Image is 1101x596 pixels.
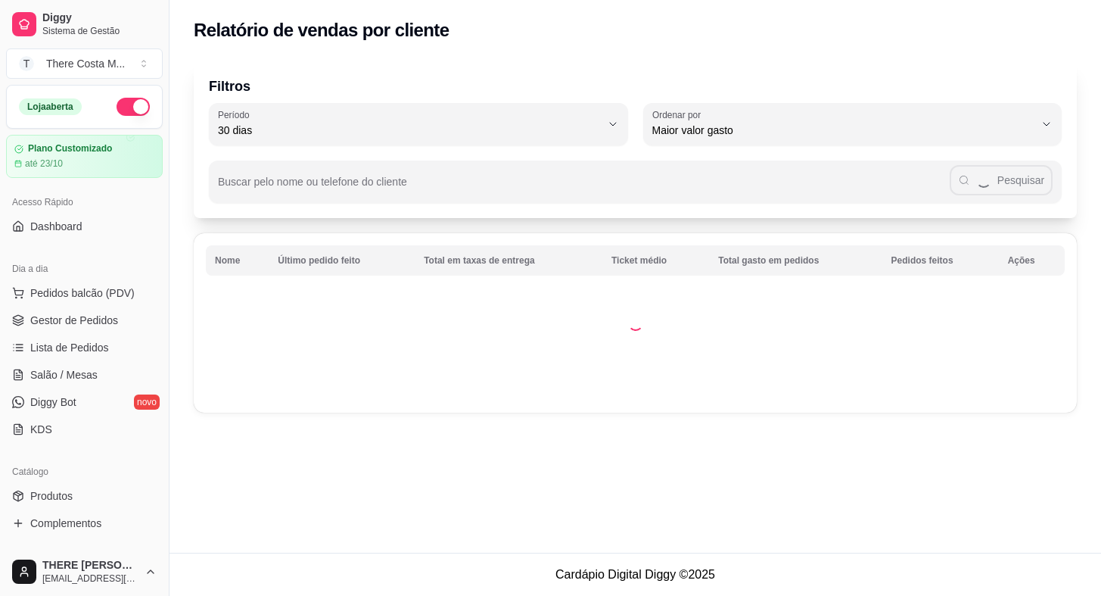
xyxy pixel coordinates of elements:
[46,56,125,71] div: There Costa M ...
[30,488,73,504] span: Produtos
[218,180,950,195] input: Buscar pelo nome ou telefone do cliente
[209,76,1062,97] p: Filtros
[42,25,157,37] span: Sistema de Gestão
[42,559,138,573] span: THERE [PERSON_NAME]
[628,316,643,331] div: Loading
[6,363,163,387] a: Salão / Mesas
[30,395,76,410] span: Diggy Bot
[6,417,163,442] a: KDS
[6,257,163,281] div: Dia a dia
[30,367,98,382] span: Salão / Mesas
[6,484,163,508] a: Produtos
[652,123,1035,138] span: Maior valor gasto
[218,123,601,138] span: 30 dias
[194,18,449,42] h2: Relatório de vendas por cliente
[652,108,706,121] label: Ordenar por
[30,422,52,437] span: KDS
[30,286,135,301] span: Pedidos balcão (PDV)
[6,390,163,414] a: Diggy Botnovo
[6,214,163,239] a: Dashboard
[42,573,138,585] span: [EMAIL_ADDRESS][DOMAIN_NAME]
[6,554,163,590] button: THERE [PERSON_NAME][EMAIL_ADDRESS][DOMAIN_NAME]
[6,6,163,42] a: DiggySistema de Gestão
[6,460,163,484] div: Catálogo
[19,98,82,115] div: Loja aberta
[6,335,163,360] a: Lista de Pedidos
[643,103,1062,145] button: Ordenar porMaior valor gasto
[30,313,118,328] span: Gestor de Pedidos
[6,308,163,332] a: Gestor de Pedidos
[25,158,63,170] article: até 23/10
[117,98,150,116] button: Alterar Status
[6,48,163,79] button: Select a team
[30,219,82,234] span: Dashboard
[218,108,254,121] label: Período
[6,135,163,178] a: Plano Customizadoaté 23/10
[30,340,109,355] span: Lista de Pedidos
[19,56,34,71] span: T
[170,553,1101,596] footer: Cardápio Digital Diggy © 2025
[6,190,163,214] div: Acesso Rápido
[209,103,628,145] button: Período30 dias
[30,516,101,531] span: Complementos
[28,143,112,154] article: Plano Customizado
[42,11,157,25] span: Diggy
[6,511,163,535] a: Complementos
[6,281,163,305] button: Pedidos balcão (PDV)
